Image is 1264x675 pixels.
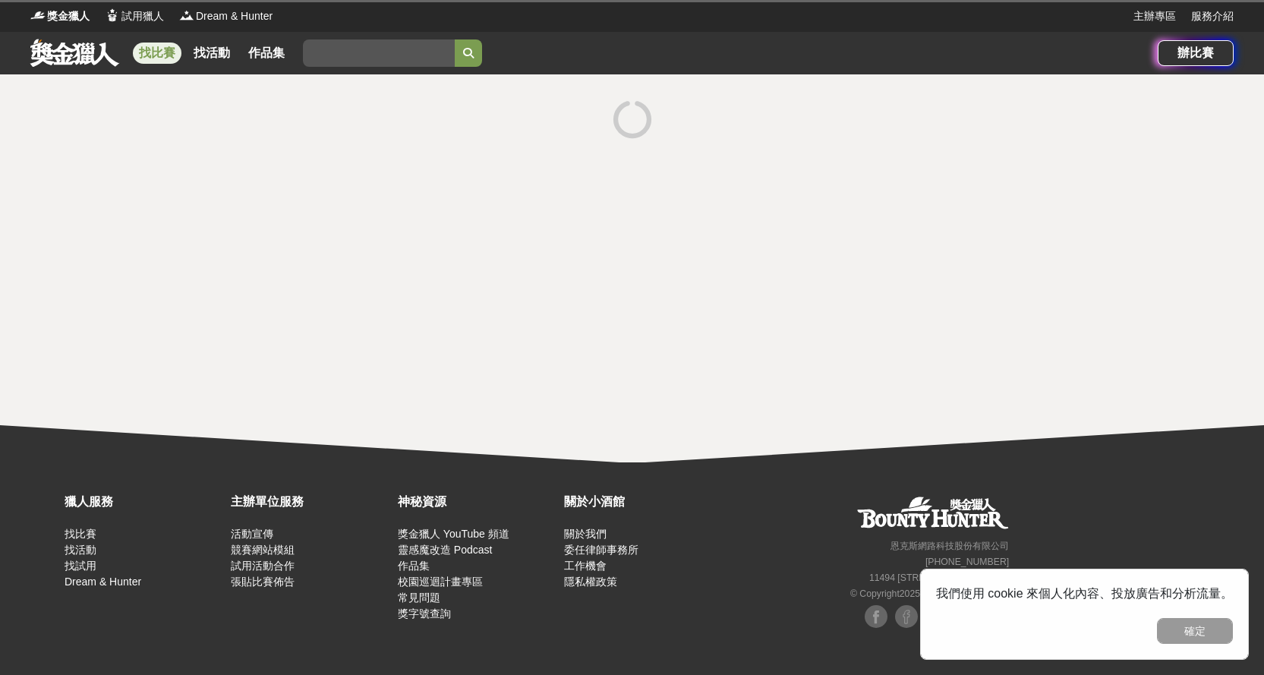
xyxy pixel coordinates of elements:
div: 神秘資源 [398,493,556,511]
a: 隱私權政策 [564,576,617,588]
a: Logo獎金獵人 [30,8,90,24]
a: Logo試用獵人 [105,8,164,24]
a: 關於我們 [564,528,607,540]
small: © Copyright 2025 . All Rights Reserved. [850,588,1009,599]
a: 委任律師事務所 [564,544,638,556]
a: 獎字號查詢 [398,607,451,620]
a: 主辦專區 [1133,8,1176,24]
div: 關於小酒館 [564,493,723,511]
img: Logo [179,8,194,23]
span: 我們使用 cookie 來個人化內容、投放廣告和分析流量。 [936,587,1233,600]
a: 靈感魔改造 Podcast [398,544,492,556]
a: 校園巡迴計畫專區 [398,576,483,588]
a: 獎金獵人 YouTube 頻道 [398,528,509,540]
a: 找活動 [188,43,236,64]
a: 常見問題 [398,591,440,604]
img: Logo [30,8,46,23]
a: 服務介紹 [1191,8,1234,24]
img: Facebook [865,605,887,628]
a: 試用活動合作 [231,560,295,572]
img: Logo [105,8,120,23]
span: Dream & Hunter [196,8,273,24]
span: 獎金獵人 [47,8,90,24]
a: 找活動 [65,544,96,556]
a: 競賽網站模組 [231,544,295,556]
a: 找比賽 [133,43,181,64]
a: 作品集 [398,560,430,572]
small: 恩克斯網路科技股份有限公司 [890,541,1009,551]
div: 獵人服務 [65,493,223,511]
a: Dream & Hunter [65,576,141,588]
a: 張貼比賽佈告 [231,576,295,588]
span: 試用獵人 [121,8,164,24]
small: 11494 [STREET_ADDRESS] 3 樓 [869,572,1009,583]
div: 主辦單位服務 [231,493,389,511]
a: 找試用 [65,560,96,572]
a: 工作機會 [564,560,607,572]
a: 作品集 [242,43,291,64]
a: LogoDream & Hunter [179,8,273,24]
a: 找比賽 [65,528,96,540]
small: [PHONE_NUMBER] [925,557,1009,567]
button: 確定 [1157,618,1233,644]
a: 辦比賽 [1158,40,1234,66]
a: 活動宣傳 [231,528,273,540]
img: Facebook [895,605,918,628]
